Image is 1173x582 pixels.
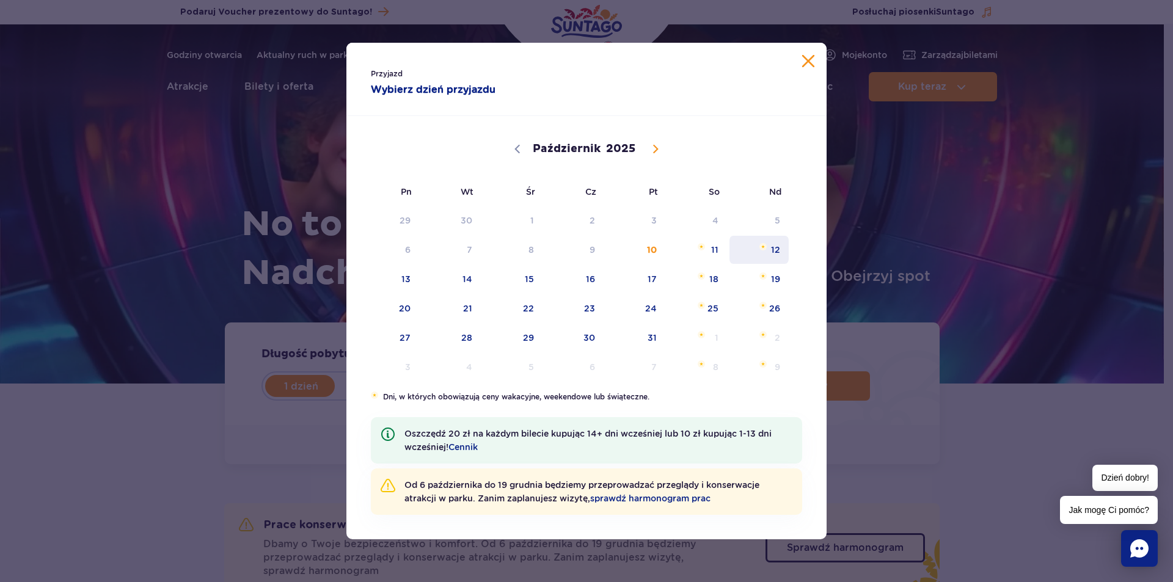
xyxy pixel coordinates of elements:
span: Październik 17, 2025 [605,265,667,293]
span: Wt [420,178,482,206]
span: Październik 9, 2025 [544,236,605,264]
li: Oszczędź 20 zł na każdym bilecie kupując 14+ dni wcześniej lub 10 zł kupując 1-13 dni wcześniej! [371,417,802,464]
span: Październik 28, 2025 [420,324,482,352]
span: Październik 27, 2025 [359,324,420,352]
span: Październik 10, 2025 [605,236,667,264]
span: Październik 26, 2025 [728,294,790,322]
span: So [667,178,728,206]
span: Śr [482,178,544,206]
span: Październik 19, 2025 [728,265,790,293]
li: Od 6 października do 19 grudnia będziemy przeprowadzać przeglądy i konserwacje atrakcji w parku. ... [371,468,802,515]
span: Cz [544,178,605,206]
span: Październik 7, 2025 [420,236,482,264]
span: Październik 16, 2025 [544,265,605,293]
strong: Wybierz dzień przyjazdu [371,82,562,97]
span: Październik 18, 2025 [667,265,728,293]
a: Cennik [448,442,478,452]
span: Listopad 5, 2025 [482,353,544,381]
span: Przyjazd [371,68,562,80]
li: Dni, w których obowiązują ceny wakacyjne, weekendowe lub świąteczne. [371,391,802,402]
button: Zamknij kalendarz [802,55,814,67]
span: Październik 1, 2025 [482,206,544,235]
span: Listopad 3, 2025 [359,353,420,381]
span: Wrzesień 29, 2025 [359,206,420,235]
span: Listopad 9, 2025 [728,353,790,381]
span: Dzień dobry! [1092,465,1158,491]
span: Październik 8, 2025 [482,236,544,264]
span: Nd [728,178,790,206]
span: Październik 21, 2025 [420,294,482,322]
span: Listopad 6, 2025 [544,353,605,381]
span: Listopad 1, 2025 [667,324,728,352]
span: Październik 23, 2025 [544,294,605,322]
span: Październik 5, 2025 [728,206,790,235]
span: Listopad 2, 2025 [728,324,790,352]
span: Październik 12, 2025 [728,236,790,264]
span: Październik 3, 2025 [605,206,667,235]
span: Październik 20, 2025 [359,294,420,322]
span: Pt [605,178,667,206]
span: Październik 14, 2025 [420,265,482,293]
span: Październik 2, 2025 [544,206,605,235]
span: Październik 25, 2025 [667,294,728,322]
span: Listopad 7, 2025 [605,353,667,381]
span: Listopad 4, 2025 [420,353,482,381]
span: Październik 15, 2025 [482,265,544,293]
a: sprawdź harmonogram prac [590,493,711,503]
span: Październik 31, 2025 [605,324,667,352]
div: Chat [1121,530,1158,567]
span: Wrzesień 30, 2025 [420,206,482,235]
span: Październik 11, 2025 [667,236,728,264]
span: Październik 29, 2025 [482,324,544,352]
span: Październik 6, 2025 [359,236,420,264]
span: Październik 4, 2025 [667,206,728,235]
span: Październik 22, 2025 [482,294,544,322]
span: Pn [359,178,420,206]
span: Listopad 8, 2025 [667,353,728,381]
span: Październik 30, 2025 [544,324,605,352]
span: Jak mogę Ci pomóc? [1060,496,1158,524]
span: Październik 24, 2025 [605,294,667,322]
span: Październik 13, 2025 [359,265,420,293]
